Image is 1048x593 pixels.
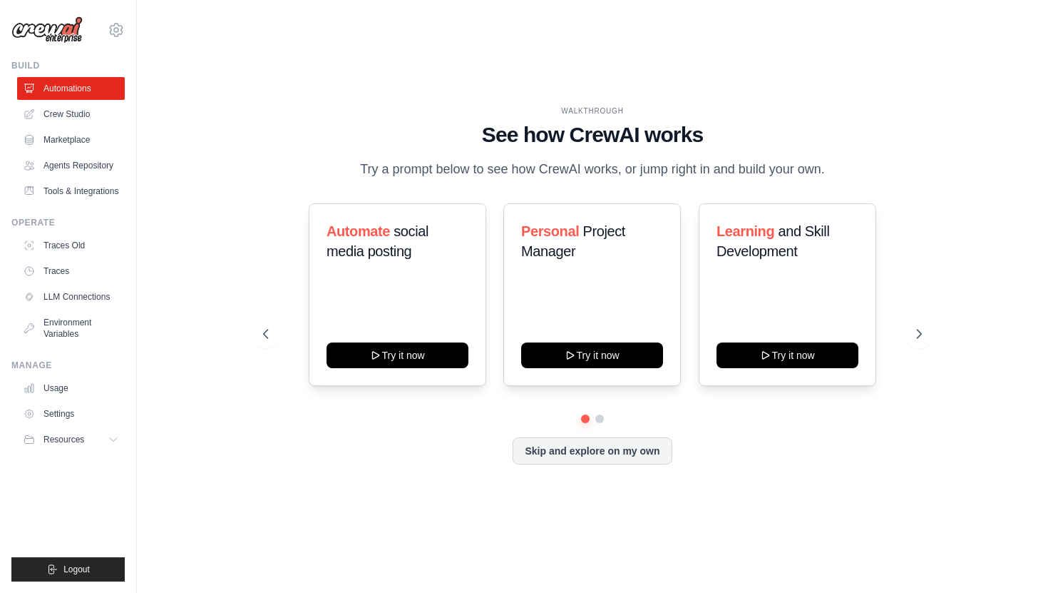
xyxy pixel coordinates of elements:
[513,437,672,465] button: Skip and explore on my own
[11,60,125,71] div: Build
[17,377,125,400] a: Usage
[17,311,125,345] a: Environment Variables
[11,557,125,582] button: Logout
[521,223,625,259] span: Project Manager
[17,103,125,126] a: Crew Studio
[716,223,829,259] span: and Skill Development
[353,159,832,180] p: Try a prompt below to see how CrewAI works, or jump right in and build your own.
[327,223,428,259] span: social media posting
[17,285,125,308] a: LLM Connections
[17,154,125,177] a: Agents Repository
[716,343,858,368] button: Try it now
[11,16,83,44] img: Logo
[17,77,125,100] a: Automations
[263,106,921,116] div: WALKTHROUGH
[327,223,390,239] span: Automate
[11,360,125,371] div: Manage
[17,234,125,257] a: Traces Old
[327,343,468,368] button: Try it now
[716,223,774,239] span: Learning
[521,343,663,368] button: Try it now
[263,122,921,148] h1: See how CrewAI works
[17,260,125,283] a: Traces
[17,180,125,203] a: Tools & Integrations
[521,223,579,239] span: Personal
[11,217,125,228] div: Operate
[63,564,90,575] span: Logout
[43,434,84,445] span: Resources
[17,128,125,151] a: Marketplace
[17,402,125,425] a: Settings
[17,428,125,451] button: Resources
